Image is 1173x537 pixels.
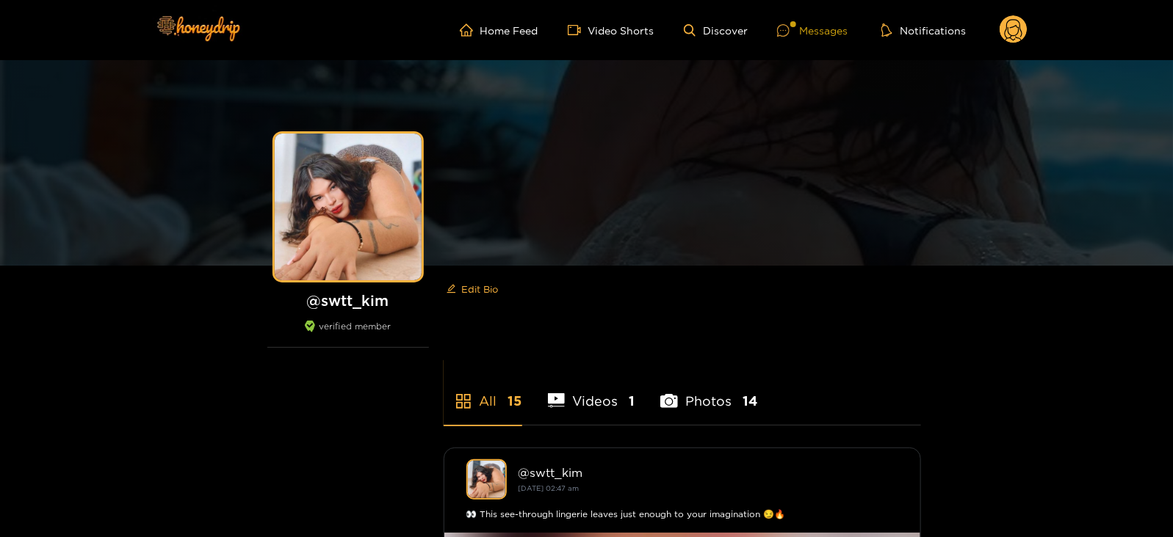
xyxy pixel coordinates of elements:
[519,466,898,479] div: @ swtt_kim
[444,359,522,425] li: All
[568,23,588,37] span: video-camera
[684,24,748,37] a: Discover
[447,284,456,295] span: edit
[466,459,507,500] img: swtt_kim
[777,22,848,39] div: Messages
[548,359,635,425] li: Videos
[267,291,429,310] h1: @ swtt_kim
[877,23,970,37] button: Notifications
[508,392,522,410] span: 15
[462,282,499,296] span: Edit Bio
[466,507,898,522] div: 👀 This see-through lingerie leaves just enough to your imagination 😏🔥
[460,23,480,37] span: home
[267,321,429,348] div: verified member
[460,23,538,37] a: Home Feed
[660,359,757,425] li: Photos
[743,392,757,410] span: 14
[519,484,580,492] small: [DATE] 02:47 am
[444,277,502,301] button: editEdit Bio
[629,392,635,410] span: 1
[568,23,654,37] a: Video Shorts
[455,392,472,410] span: appstore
